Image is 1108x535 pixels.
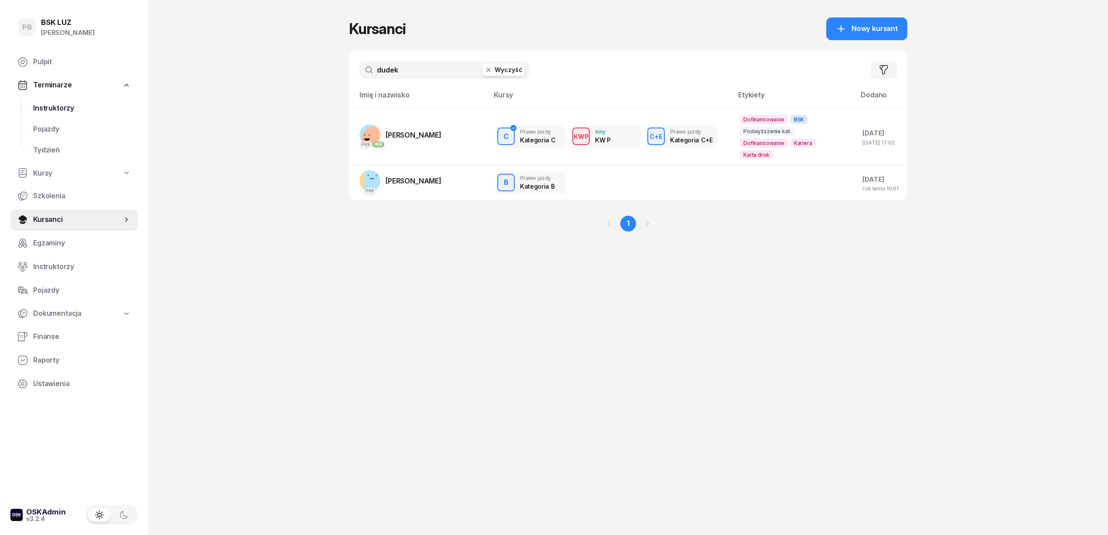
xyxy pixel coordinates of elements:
[852,23,898,35] span: Nowy kursant
[10,186,138,207] a: Szkolenia
[500,175,512,190] div: B
[10,52,138,72] a: Pulpit
[26,140,138,161] a: Tydzień
[733,89,855,108] th: Etykiety
[33,261,131,273] span: Instruktorzy
[26,98,138,119] a: Instruktorzy
[349,89,489,108] th: Imię i nazwisko
[33,214,122,225] span: Kursanci
[790,138,816,148] span: Kariera
[33,145,131,156] span: Tydzień
[497,174,515,191] button: B
[740,115,788,124] span: Dofinansowanie
[620,216,636,231] a: 1
[862,140,900,145] div: [DATE] 17:02
[520,136,555,144] div: Kategoria C
[670,136,712,144] div: Kategoria C+E
[647,128,665,145] button: C+E
[372,142,385,147] div: PKK
[33,355,131,366] span: Raporty
[862,174,900,185] div: [DATE]
[520,129,555,135] div: Prawo jazdy
[33,56,131,68] span: Pulpit
[10,326,138,347] a: Finanse
[386,176,441,185] span: [PERSON_NAME]
[33,103,131,114] span: Instruktorzy
[855,89,907,108] th: Dodano
[646,131,666,142] div: C+E
[41,19,95,26] div: BSK LUZ
[10,280,138,301] a: Pojazdy
[572,128,590,145] button: KWP
[670,129,712,135] div: Prawo jazdy
[10,209,138,230] a: Kursanci
[33,124,131,135] span: Pojazdy
[740,127,794,136] span: Podwyższenie kat.
[489,89,733,108] th: Kursy
[740,150,773,159] span: Karta druk
[26,119,138,140] a: Pojazdy
[482,64,524,76] button: Wyczyść
[33,190,131,202] span: Szkolenia
[26,508,66,516] div: OSKAdmin
[364,188,376,193] div: PKK
[33,378,131,390] span: Ustawienia
[33,79,72,91] span: Terminarze
[359,142,372,147] div: PKK
[862,186,900,191] div: rok temu 10:01
[570,131,592,142] div: KWP
[33,331,131,342] span: Finanse
[520,183,554,190] div: Kategoria B
[520,175,554,181] div: Prawo jazdy
[33,308,82,319] span: Dokumentacja
[10,256,138,277] a: Instruktorzy
[862,128,900,139] div: [DATE]
[10,509,23,521] img: logo-xs-dark@2x.png
[386,131,441,139] span: [PERSON_NAME]
[349,21,406,37] h1: Kursanci
[740,138,788,148] span: Dofinansowanie
[359,124,441,145] a: PKKPKK[PERSON_NAME]
[790,115,808,124] span: BSK
[10,75,138,95] a: Terminarze
[359,61,530,79] input: Szukaj
[10,233,138,254] a: Egzaminy
[26,516,66,522] div: v3.2.4
[359,170,441,191] a: PKK[PERSON_NAME]
[33,285,131,296] span: Pojazdy
[500,129,512,144] div: C
[10,350,138,371] a: Raporty
[33,168,52,179] span: Kursy
[826,17,907,40] a: Nowy kursant
[10,304,138,324] a: Dokumentacja
[33,238,131,249] span: Egzaminy
[595,136,611,144] div: KW P
[595,129,611,135] div: Inny
[10,373,138,394] a: Ustawienia
[497,128,515,145] button: C
[41,27,95,38] div: [PERSON_NAME]
[22,24,32,31] span: PB
[10,163,138,183] a: Kursy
